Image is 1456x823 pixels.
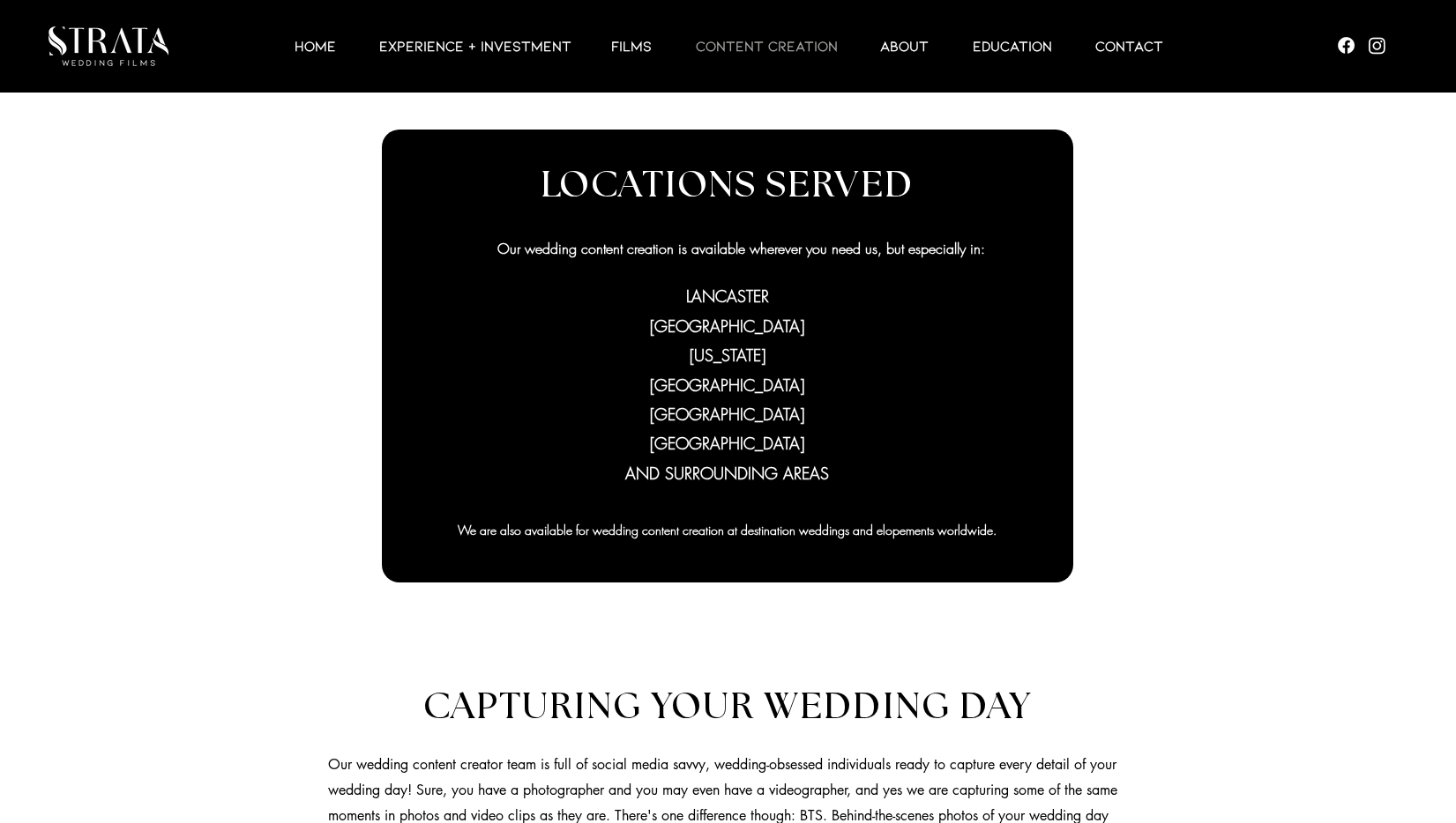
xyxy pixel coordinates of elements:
span: [GEOGRAPHIC_DATA] [GEOGRAPHIC_DATA] [650,374,804,425]
p: Films [602,35,661,56]
span: [GEOGRAPHIC_DATA] [US_STATE] [650,315,804,366]
a: CONTENT CREATION [674,35,858,56]
span: CAPTURING YOUR WEDDING DAY [423,688,1033,725]
span: [GEOGRAPHIC_DATA] AND SURROUNDING AREAS [625,433,829,483]
img: LUX STRATA TEST_edited.png [49,26,168,66]
span: LOCATIONS SERVED [541,167,914,204]
p: EDUCATION [964,35,1061,56]
a: Films [589,35,674,56]
p: HOME [286,35,345,56]
a: ABOUT [858,35,951,56]
p: Contact [1086,35,1172,56]
span: Our wedding content creation is available wherever you need us, but especially in: [497,239,985,258]
a: EXPERIENCE + INVESTMENT [357,35,589,56]
a: Contact [1073,35,1184,56]
p: EXPERIENCE + INVESTMENT [370,35,580,56]
p: CONTENT CREATION [687,35,847,56]
ul: Social Bar [1335,34,1388,56]
nav: Site [168,35,1288,56]
span: We are also available for wedding content creation at destination weddings and elopements worldwide. [458,522,997,538]
a: EDUCATION [951,35,1073,56]
p: ABOUT [871,35,937,56]
a: HOME [273,35,357,56]
span: LANCASTER [686,285,769,307]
